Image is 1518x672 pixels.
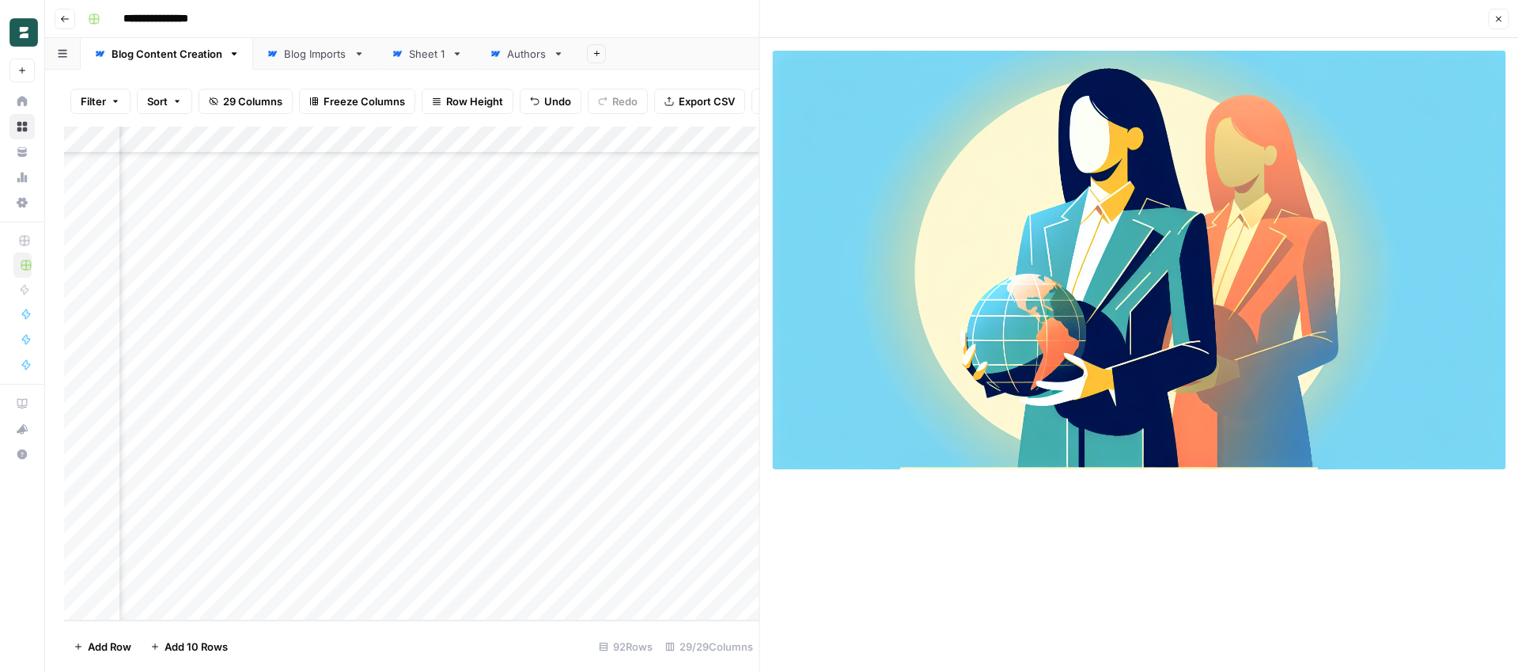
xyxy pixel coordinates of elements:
span: Add Row [88,639,131,655]
a: Authors [476,38,577,70]
button: Undo [520,89,581,114]
div: Blog Imports [284,46,347,62]
div: Authors [507,46,547,62]
div: Blog Content Creation [112,46,222,62]
span: Row Height [446,93,503,109]
a: AirOps Academy [9,391,35,416]
button: Export CSV [654,89,745,114]
span: Add 10 Rows [165,639,228,655]
a: Your Data [9,139,35,165]
span: Sort [147,93,168,109]
img: Row/Cell [773,51,1506,469]
button: Add 10 Rows [141,634,237,659]
span: Undo [544,93,571,109]
button: Help + Support [9,442,35,467]
a: Settings [9,190,35,215]
button: What's new? [9,416,35,442]
button: Row Height [422,89,513,114]
span: Filter [81,93,106,109]
span: Export CSV [679,93,735,109]
img: Borderless Logo [9,18,38,47]
button: 29 Columns [199,89,293,114]
a: Blog Content Creation [81,38,253,70]
span: 29 Columns [223,93,282,109]
button: Add Row [64,634,141,659]
div: 92 Rows [592,634,659,659]
button: Freeze Columns [299,89,415,114]
span: Redo [612,93,638,109]
button: Sort [137,89,192,114]
div: Sheet 1 [409,46,445,62]
span: Freeze Columns [324,93,405,109]
button: Filter [70,89,131,114]
div: 29/29 Columns [659,634,759,659]
div: What's new? [10,417,34,441]
a: Home [9,89,35,114]
a: Usage [9,165,35,190]
button: Workspace: Borderless [9,13,35,52]
a: Sheet 1 [378,38,476,70]
a: Blog Imports [253,38,378,70]
button: Redo [588,89,648,114]
a: Browse [9,114,35,139]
